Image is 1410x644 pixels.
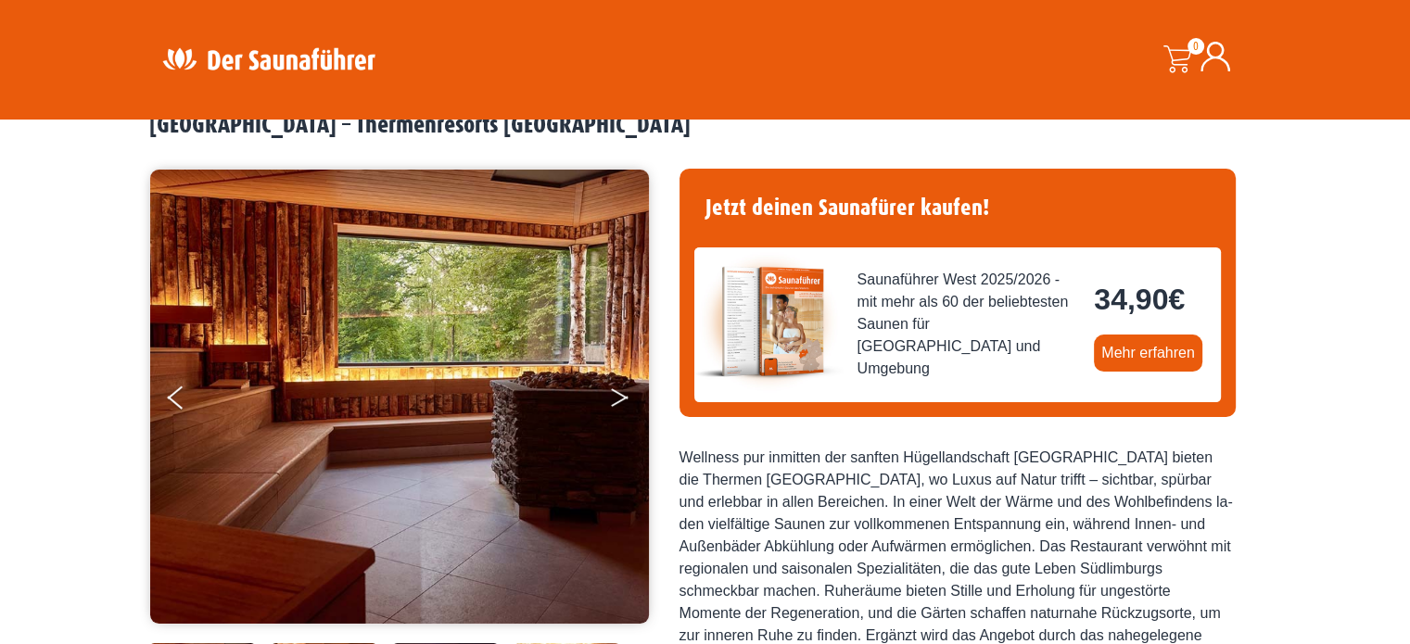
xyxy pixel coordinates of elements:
button: Previous [168,378,214,424]
a: Mehr erfahren [1094,335,1202,372]
bdi: 34,90 [1094,283,1185,316]
span: Saunaführer West 2025/2026 - mit mehr als 60 der beliebtesten Saunen für [GEOGRAPHIC_DATA] und Um... [857,269,1080,380]
h2: [GEOGRAPHIC_DATA] – Thermenresorts [GEOGRAPHIC_DATA] [149,111,1262,140]
h4: Jetzt deinen Saunafürer kaufen! [694,183,1221,233]
span: € [1168,283,1185,316]
img: der-saunafuehrer-2025-west.jpg [694,247,843,396]
button: Next [609,378,655,424]
span: 0 [1188,38,1204,55]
